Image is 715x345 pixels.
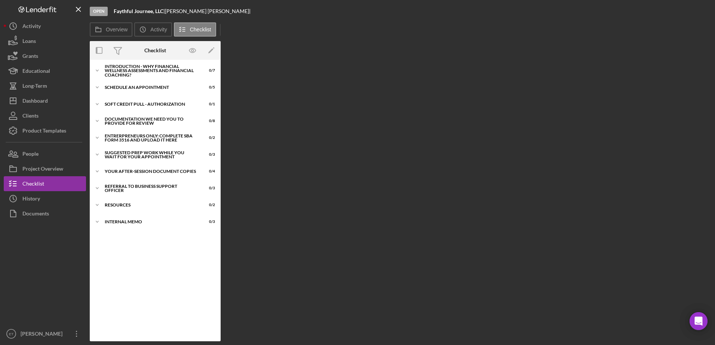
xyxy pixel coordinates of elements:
[105,220,196,224] div: Internal Memo
[4,146,86,161] button: People
[4,49,86,63] button: Grants
[202,85,215,90] div: 0 / 5
[22,108,39,125] div: Clients
[105,184,196,193] div: Referral to Business Support Officer
[22,161,63,178] div: Project Overview
[202,169,215,174] div: 0 / 4
[4,19,86,34] button: Activity
[22,78,47,95] div: Long-Term
[105,85,196,90] div: Schedule An Appointment
[22,176,44,193] div: Checklist
[4,34,86,49] button: Loans
[90,22,132,37] button: Overview
[9,332,13,336] text: ET
[114,8,165,14] div: |
[4,78,86,93] button: Long-Term
[4,326,86,341] button: ET[PERSON_NAME]
[144,47,166,53] div: Checklist
[134,22,172,37] button: Activity
[114,8,163,14] b: Faythful Journee, LLC
[90,7,108,16] div: Open
[202,203,215,207] div: 0 / 2
[202,220,215,224] div: 0 / 3
[202,152,215,157] div: 0 / 3
[105,203,196,207] div: Resources
[105,134,196,142] div: Entrerpreneurs Only: Complete SBA Form 3516 and Upload it Here
[4,176,86,191] button: Checklist
[202,68,215,73] div: 0 / 7
[4,191,86,206] button: History
[105,150,196,159] div: Suggested Prep Work While You Wait For Your Appointment
[22,63,50,80] div: Educational
[22,206,49,223] div: Documents
[202,186,215,190] div: 0 / 3
[150,27,167,32] label: Activity
[4,161,86,176] button: Project Overview
[22,123,66,140] div: Product Templates
[202,102,215,106] div: 0 / 1
[4,108,86,123] button: Clients
[174,22,216,37] button: Checklist
[22,19,41,35] div: Activity
[190,27,211,32] label: Checklist
[4,63,86,78] button: Educational
[690,312,708,330] div: Open Intercom Messenger
[165,8,251,14] div: [PERSON_NAME] [PERSON_NAME] |
[22,146,39,163] div: People
[105,169,196,174] div: Your After-Session Document Copies
[22,34,36,50] div: Loans
[202,136,215,140] div: 0 / 2
[4,93,86,108] button: Dashboard
[105,117,196,125] div: Documentation We Need You To Provide For Review
[22,93,48,110] div: Dashboard
[4,123,86,138] button: Product Templates
[19,326,67,343] div: [PERSON_NAME]
[4,206,86,221] button: Documents
[105,102,196,106] div: Soft Credit Pull - Authorization
[202,119,215,123] div: 0 / 8
[22,49,38,65] div: Grants
[22,191,40,208] div: History
[105,64,196,77] div: Introduction - Why Financial Wellness Assessments and Financial Coaching?
[106,27,128,32] label: Overview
